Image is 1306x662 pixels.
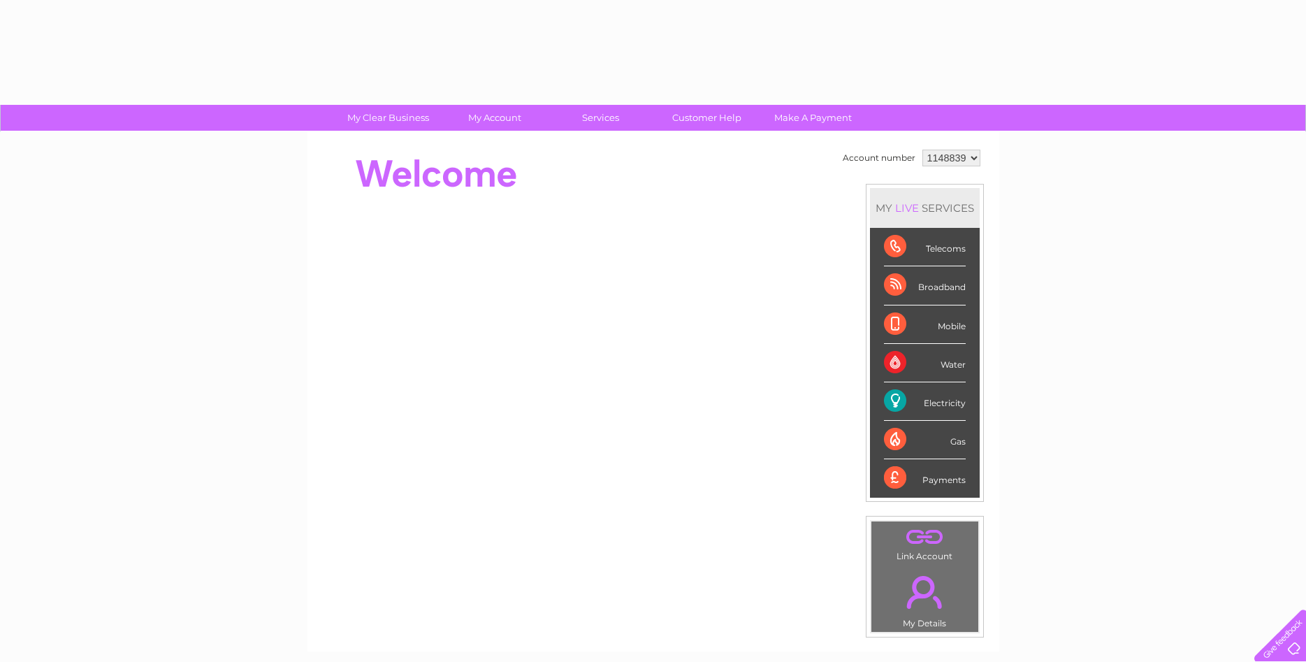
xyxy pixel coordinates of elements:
td: My Details [871,564,979,633]
a: My Account [437,105,552,131]
div: Water [884,344,966,382]
div: Broadband [884,266,966,305]
div: Payments [884,459,966,497]
div: MY SERVICES [870,188,980,228]
div: Mobile [884,305,966,344]
a: . [875,568,975,617]
a: . [875,525,975,549]
div: LIVE [892,201,922,215]
td: Link Account [871,521,979,565]
td: Account number [839,146,919,170]
a: Customer Help [649,105,764,131]
div: Electricity [884,382,966,421]
div: Gas [884,421,966,459]
a: My Clear Business [331,105,446,131]
a: Make A Payment [755,105,871,131]
div: Telecoms [884,228,966,266]
a: Services [543,105,658,131]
